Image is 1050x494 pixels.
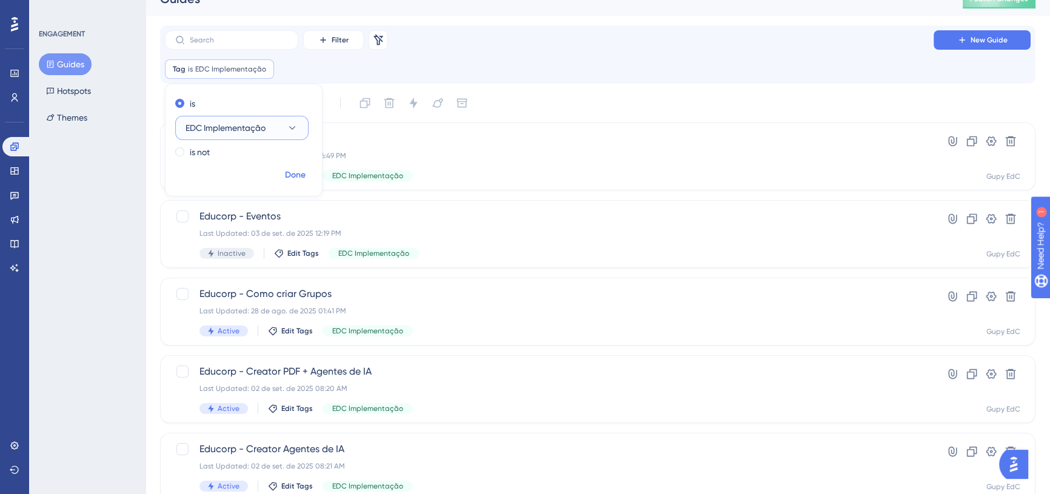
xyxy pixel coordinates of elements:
[986,327,1020,336] div: Gupy EdC
[303,30,364,50] button: Filter
[278,164,312,186] button: Done
[986,482,1020,492] div: Gupy EdC
[986,249,1020,259] div: Gupy EdC
[338,249,409,258] span: EDC Implementação
[199,151,899,161] div: Last Updated: 04 de set. de 2025 06:49 PM
[175,116,309,140] button: EDC Implementação
[332,35,349,45] span: Filter
[971,35,1008,45] span: New Guide
[190,96,195,111] label: is
[332,481,403,491] span: EDC Implementação
[934,30,1031,50] button: New Guide
[268,326,313,336] button: Edit Tags
[218,249,246,258] span: Inactive
[281,404,313,413] span: Edit Tags
[332,326,403,336] span: EDC Implementação
[332,404,403,413] span: EDC Implementação
[281,326,313,336] span: Edit Tags
[84,6,88,16] div: 1
[268,404,313,413] button: Edit Tags
[28,3,76,18] span: Need Help?
[274,249,319,258] button: Edit Tags
[199,461,899,471] div: Last Updated: 02 de set. de 2025 08:21 AM
[218,326,239,336] span: Active
[199,209,899,224] span: Educorp - Eventos
[999,446,1035,482] iframe: UserGuiding AI Assistant Launcher
[39,29,85,39] div: ENGAGEMENT
[39,107,95,129] button: Themes
[281,481,313,491] span: Edit Tags
[986,404,1020,414] div: Gupy EdC
[199,132,899,146] span: Educorp - Introdução
[195,64,266,74] span: EDC Implementação
[188,64,193,74] span: is
[186,121,266,135] span: EDC Implementação
[287,249,319,258] span: Edit Tags
[285,168,306,182] span: Done
[39,80,98,102] button: Hotspots
[332,171,403,181] span: EDC Implementação
[199,287,899,301] span: Educorp - Como criar Grupos
[199,384,899,393] div: Last Updated: 02 de set. de 2025 08:20 AM
[173,64,186,74] span: Tag
[190,36,288,44] input: Search
[199,442,899,456] span: Educorp - Creator Agentes de IA
[199,306,899,316] div: Last Updated: 28 de ago. de 2025 01:41 PM
[39,53,92,75] button: Guides
[199,229,899,238] div: Last Updated: 03 de set. de 2025 12:19 PM
[218,481,239,491] span: Active
[268,481,313,491] button: Edit Tags
[190,145,210,159] label: is not
[199,364,899,379] span: Educorp - Creator PDF + Agentes de IA
[986,172,1020,181] div: Gupy EdC
[218,404,239,413] span: Active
